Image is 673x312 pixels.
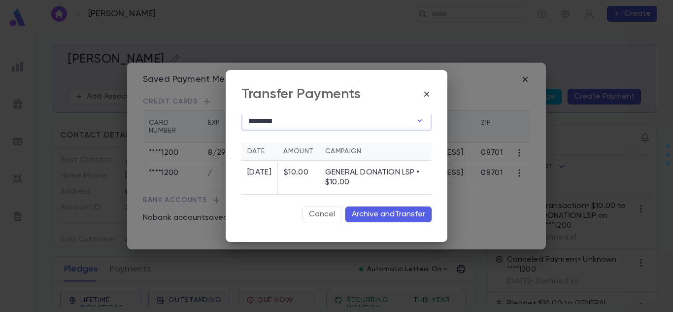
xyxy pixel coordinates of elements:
button: Archive andTransfer [345,207,432,222]
p: GENERAL DONATION LSP • $10.00 [325,168,426,187]
td: $10.00 [277,161,319,195]
button: Cancel [303,207,341,222]
td: [DATE] [241,161,277,195]
th: Campaign [319,142,432,161]
th: Amount [277,142,319,161]
th: Date [241,142,277,161]
div: Transfer Payments [241,86,361,103]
